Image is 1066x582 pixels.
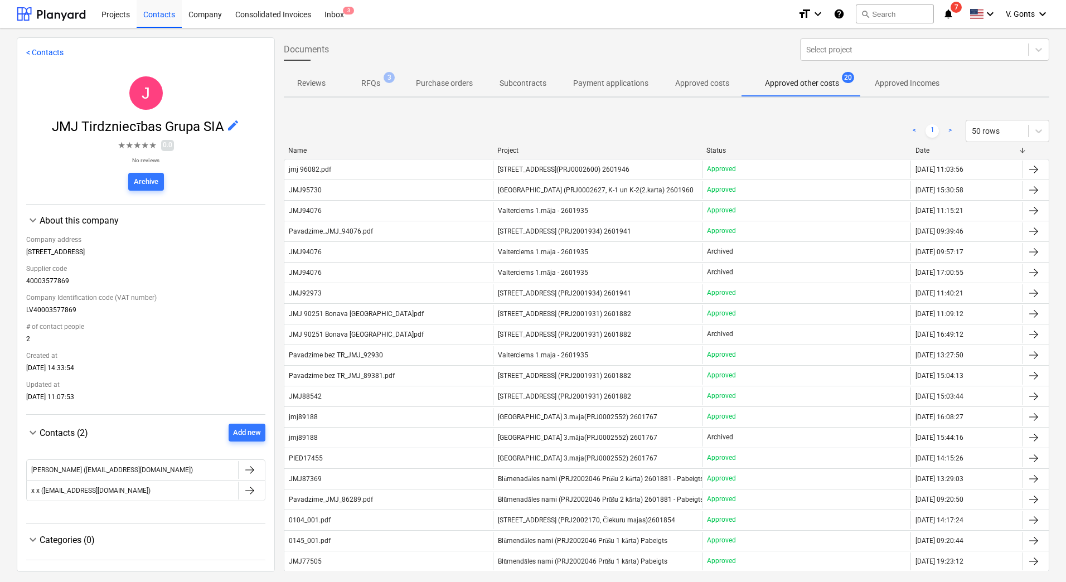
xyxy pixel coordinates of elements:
p: Approved Incomes [875,77,939,89]
div: 2 [26,335,265,347]
div: [DATE] 14:33:54 [26,364,265,376]
div: Contacts (2)Add new [26,442,265,515]
span: keyboard_arrow_down [26,214,40,227]
p: Approved costs [675,77,729,89]
div: 40003577869 [26,277,265,289]
div: [DATE] 13:27:50 [915,351,963,359]
div: [DATE] 14:15:26 [915,454,963,462]
div: [DATE] 11:40:21 [915,289,963,297]
p: Approved [707,350,736,360]
span: Valterciems 1.māja - 2601935 [498,351,588,360]
div: About this company [40,215,265,226]
a: < Contacts [26,48,64,57]
div: [DATE] 11:07:53 [26,393,265,405]
span: Ropažu ielas 3.māja(PRJ0002552) 2601767 [498,454,657,463]
span: Blūmendāles nami (PRJ2002046 Prūšu 1 kārta) Pabeigts [498,557,667,566]
div: Company address [26,231,265,248]
button: Archive [128,173,164,191]
p: Purchase orders [416,77,473,89]
p: Archived [707,329,733,339]
div: [DATE] 09:20:44 [915,537,963,545]
div: [DATE] 13:29:03 [915,475,963,483]
span: ★ [133,139,141,152]
p: Approved [707,288,736,298]
p: Approved [707,185,736,195]
div: [DATE] 09:57:17 [915,248,963,256]
div: Categories (0) [40,535,265,545]
div: Name [288,147,488,154]
p: Reviews [297,77,326,89]
div: Pavadzime_JMJ_86289.pdf [289,496,373,503]
div: Project [497,147,697,154]
div: jmj89188 [289,413,318,421]
span: keyboard_arrow_down [26,533,40,546]
div: Company Identification code (VAT number) [26,289,265,306]
span: Documents [284,43,329,56]
span: 3 [384,72,395,83]
div: [DATE] 15:04:13 [915,372,963,380]
span: Blūmenadāles nami (PRJ2002046 Prūšu 2 kārta) 2601881 - Pabeigts. Izmaksas neliekam. [498,475,766,483]
p: Approved [707,536,736,545]
a: Previous page [908,124,921,138]
span: Tumes iela (PRJ0002627, K-1 un K-2(2.kārta) 2601960 [498,186,693,195]
p: Approved [707,164,736,174]
div: 0104_001.pdf [289,516,331,524]
div: Categories (0) [26,533,265,546]
span: J [142,84,150,102]
div: JMJ 90251 Bonava [GEOGRAPHIC_DATA]pdf [289,310,424,318]
div: PIED17455 [289,454,323,462]
p: Approved [707,371,736,380]
p: Approved [707,494,736,504]
p: Approved [707,474,736,483]
div: JMJ94076 [289,207,322,215]
span: JMJ Tirdzniecības Grupa SIA [52,119,226,134]
div: Created at [26,347,265,364]
div: LV40003577869 [26,306,265,318]
span: 20 [842,72,854,83]
span: Valterciems 1.māja - 2601935 [498,248,588,256]
div: [DATE] 11:15:21 [915,207,963,215]
span: Blūmendāles nami (PRJ2002046 Prūšu 1 kārta) Pabeigts [498,537,667,545]
div: [DATE] 16:49:12 [915,331,963,338]
div: Pavadzime bez TR_JMJ_92930 [289,351,383,359]
span: Vienības gatve 24, E1 ēka(PRJ0002600) 2601946 [498,166,629,173]
div: Status [706,147,907,154]
button: Add new [229,424,265,442]
p: Subcontracts [500,77,546,89]
div: [DATE] 14:17:24 [915,516,963,524]
div: [STREET_ADDRESS] [26,248,265,260]
div: Updated at [26,376,265,393]
p: No reviews [118,157,174,164]
div: Supplier code [26,260,265,277]
div: [DATE] 11:03:56 [915,166,963,173]
div: [DATE] 19:23:12 [915,557,963,565]
div: JMJ 90251 Bonava [GEOGRAPHIC_DATA]pdf [289,331,424,338]
span: Mazā Robežu iela 2 (PRJ2001931) 2601882 [498,331,631,338]
span: Ropažu ielas 3.māja(PRJ0002552) 2601767 [498,434,657,442]
div: [DATE] 09:39:46 [915,227,963,235]
span: keyboard_arrow_down [26,426,40,439]
div: [DATE] 09:20:50 [915,496,963,503]
span: ★ [125,139,133,152]
p: Archived [707,433,733,442]
div: [PERSON_NAME] ([EMAIL_ADDRESS][DOMAIN_NAME]) [31,466,193,474]
p: Approved [707,206,736,215]
div: JMJ94076 [289,269,322,277]
span: Mazā Robežu iela 2 (PRJ2001931) 2601882 [498,372,631,380]
iframe: Chat Widget [1010,528,1066,582]
p: Archived [707,268,733,277]
p: Approved [707,556,736,566]
div: JMJ [129,76,163,110]
p: Payment applications [573,77,648,89]
span: edit [226,119,240,132]
span: 3 [343,7,354,14]
span: Mazā Robežu iela 2 (PRJ2001931) 2601882 [498,310,631,318]
span: Mazā Robežu iela 1 (PRJ2001934) 2601941 [498,289,631,297]
span: Blūmenadāles nami (PRJ2002046 Prūšu 2 kārta) 2601881 - Pabeigts. Izmaksas neliekam. [498,496,766,504]
span: ★ [118,139,125,152]
a: Page 1 is your current page [926,124,939,138]
div: About this company [26,214,265,227]
div: [DATE] 15:30:58 [915,186,963,194]
span: Mazā Robežu iela 1 (PRJ2001934) 2601941 [498,227,631,235]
